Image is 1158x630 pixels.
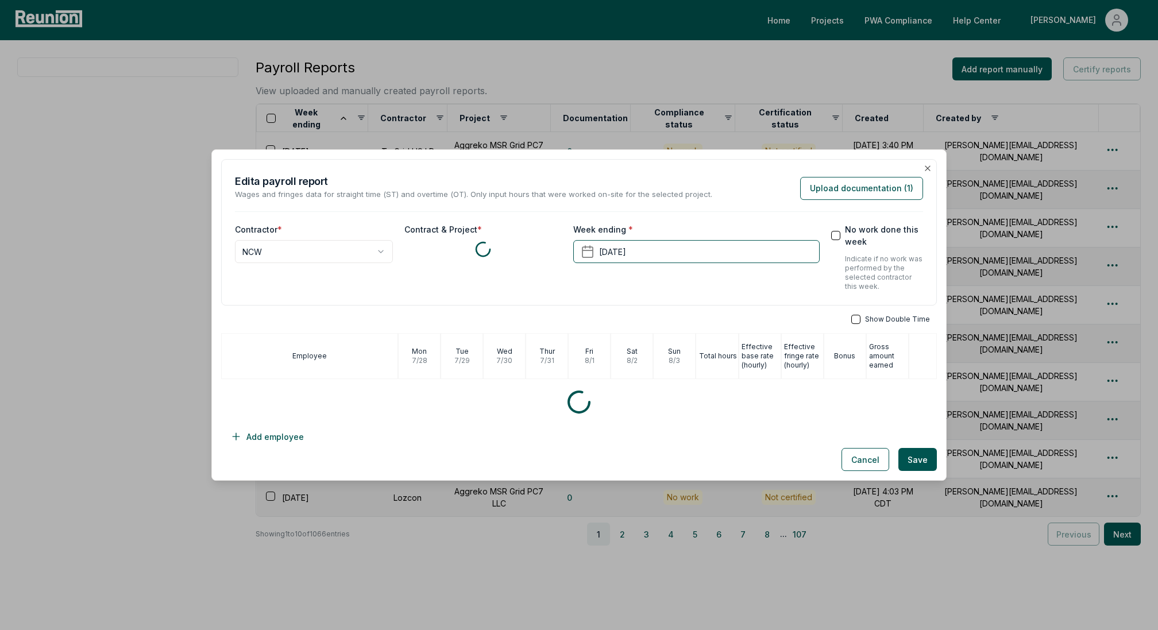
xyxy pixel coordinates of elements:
p: Bonus [834,351,855,361]
p: 8 / 2 [627,356,638,365]
p: 7 / 28 [412,356,427,365]
button: [DATE] [573,240,819,263]
label: Contract & Project [404,223,482,235]
p: Indicate if no work was performed by the selected contractor this week. [845,254,923,291]
label: Week ending [573,223,633,235]
p: Mon [412,347,427,356]
label: Contractor [235,223,282,235]
p: 7 / 31 [540,356,554,365]
span: Show Double Time [865,315,930,324]
p: Gross amount earned [869,342,908,370]
p: Fri [585,347,593,356]
button: Cancel [842,448,889,471]
p: Effective fringe rate (hourly) [784,342,823,370]
p: Sat [627,347,638,356]
p: Wed [497,347,512,356]
p: 8 / 3 [669,356,680,365]
button: Upload documentation (1) [800,177,923,200]
label: No work done this week [845,223,923,248]
button: Add employee [221,425,313,448]
p: Effective base rate (hourly) [742,342,781,370]
p: 8 / 1 [585,356,595,365]
p: Thur [539,347,555,356]
button: Save [898,448,937,471]
h2: Edit a payroll report [235,173,712,189]
p: 7 / 30 [496,356,512,365]
p: Wages and fringes data for straight time (ST) and overtime (OT). Only input hours that were worke... [235,189,712,200]
p: Total hours [699,351,737,361]
p: Tue [456,347,469,356]
p: Employee [292,351,327,361]
p: Sun [668,347,681,356]
p: 7 / 29 [454,356,470,365]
